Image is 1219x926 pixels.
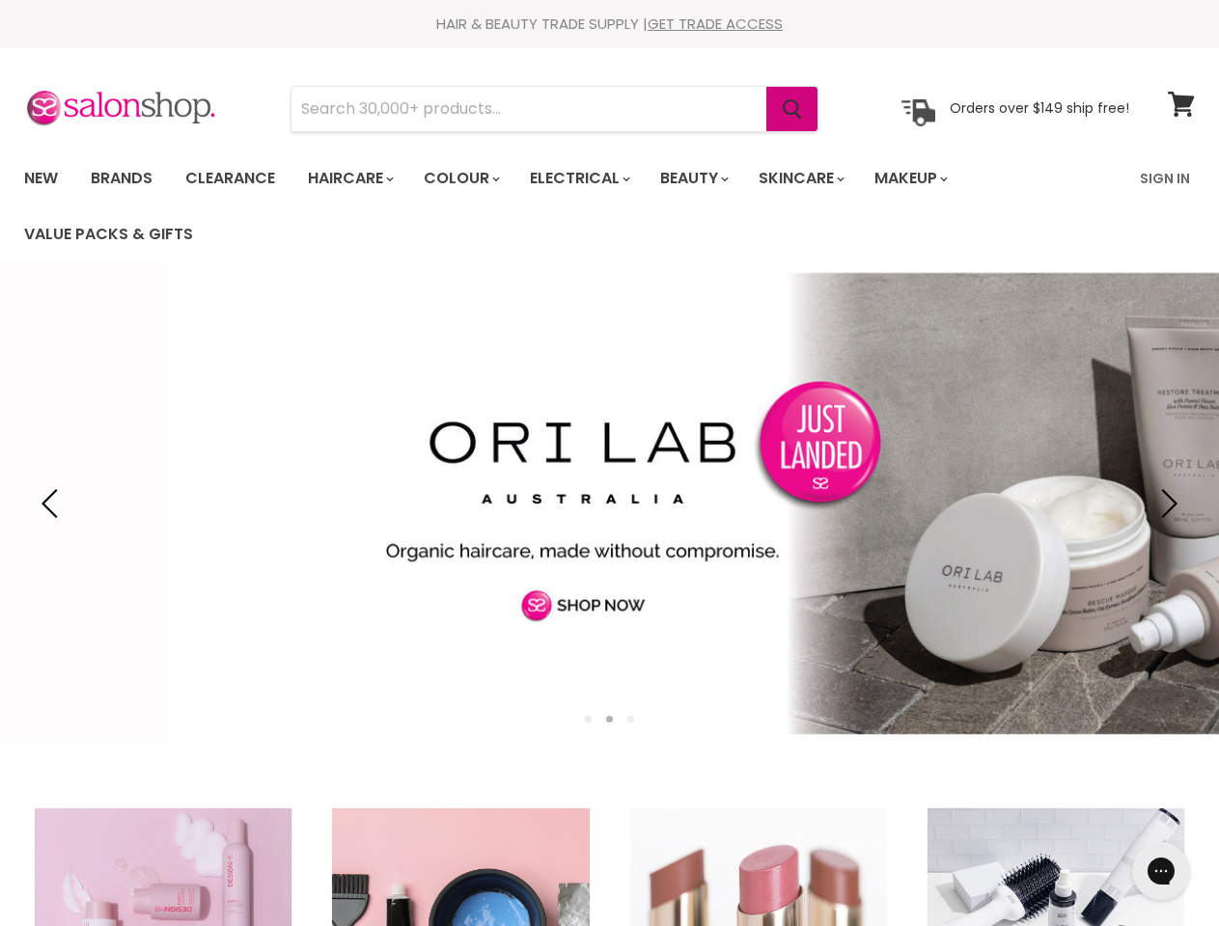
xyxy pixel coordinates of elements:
[950,99,1129,117] p: Orders over $149 ship free!
[648,14,783,34] a: GET TRADE ACCESS
[10,158,72,199] a: New
[585,716,592,722] li: Page dot 1
[646,158,740,199] a: Beauty
[409,158,512,199] a: Colour
[744,158,856,199] a: Skincare
[293,158,405,199] a: Haircare
[10,214,208,255] a: Value Packs & Gifts
[1128,158,1202,199] a: Sign In
[627,716,634,722] li: Page dot 3
[515,158,642,199] a: Electrical
[291,86,818,132] form: Product
[171,158,290,199] a: Clearance
[606,716,613,722] li: Page dot 2
[1147,484,1185,523] button: Next
[76,158,167,199] a: Brands
[1122,835,1200,907] iframe: Gorgias live chat messenger
[34,484,72,523] button: Previous
[10,150,1128,262] ul: Main menu
[291,87,766,131] input: Search
[766,87,817,131] button: Search
[860,158,959,199] a: Makeup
